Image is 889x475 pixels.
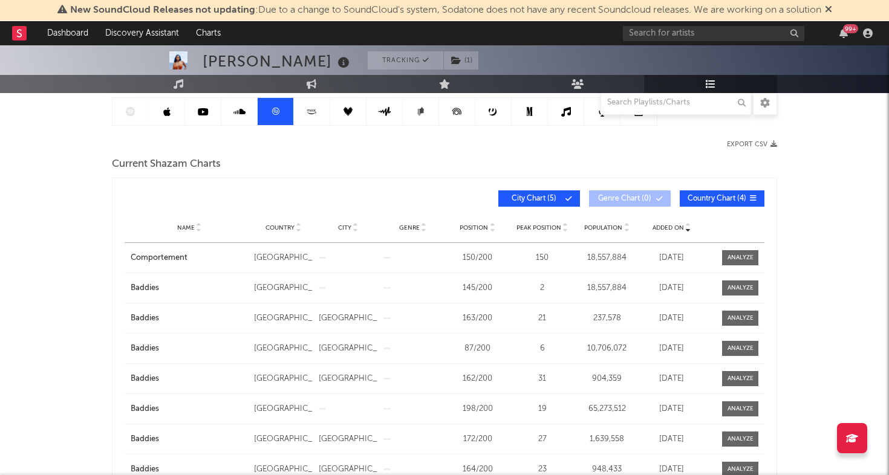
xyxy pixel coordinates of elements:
span: Genre Chart ( 0 ) [597,195,653,202]
div: 1,639,558 [578,433,636,445]
div: [DATE] [642,433,701,445]
div: 2 [513,282,571,294]
button: City Chart(5) [498,190,580,207]
span: Added On [653,224,684,231]
span: Dismiss [825,5,832,15]
div: 6 [513,343,571,355]
div: 172 / 200 [448,433,507,445]
div: [GEOGRAPHIC_DATA] [319,373,377,385]
div: 145 / 200 [448,282,507,294]
span: ( 1 ) [443,51,479,69]
div: [DATE] [642,312,701,325]
a: Baddies [131,312,248,325]
a: Baddies [131,343,248,355]
div: 198 / 200 [448,403,507,415]
div: [GEOGRAPHIC_DATA] [254,312,313,325]
span: : Due to a change to SoundCloud's system, Sodatone does not have any recent Soundcloud releases. ... [70,5,821,15]
a: Discovery Assistant [97,21,187,45]
div: [GEOGRAPHIC_DATA] [254,282,313,294]
button: Tracking [368,51,443,69]
div: 18,557,884 [578,252,636,264]
div: 150 [513,252,571,264]
span: Current Shazam Charts [112,157,221,172]
div: 31 [513,373,571,385]
div: 237,578 [578,312,636,325]
span: Name [177,224,195,231]
a: Baddies [131,373,248,385]
div: [DATE] [642,403,701,415]
button: Country Chart(4) [680,190,764,207]
div: [DATE] [642,343,701,355]
div: 65,273,512 [578,403,636,415]
span: New SoundCloud Releases not updating [70,5,255,15]
div: [DATE] [642,282,701,294]
div: [GEOGRAPHIC_DATA] [319,343,377,355]
div: [GEOGRAPHIC_DATA] [319,312,377,325]
span: Country Chart ( 4 ) [688,195,746,202]
div: 10,706,072 [578,343,636,355]
div: 904,359 [578,373,636,385]
span: Genre [399,224,420,231]
div: 163 / 200 [448,312,507,325]
div: [PERSON_NAME] [203,51,353,71]
a: Dashboard [39,21,97,45]
span: City Chart ( 5 ) [506,195,562,202]
div: [GEOGRAPHIC_DATA] [254,252,313,264]
input: Search Playlists/Charts [601,91,752,115]
div: 162 / 200 [448,373,507,385]
button: Genre Chart(0) [589,190,671,207]
span: Population [584,224,622,231]
div: [DATE] [642,373,701,385]
a: Baddies [131,433,248,445]
a: Charts [187,21,229,45]
span: Peak Position [516,224,561,231]
a: Baddies [131,403,248,415]
div: [GEOGRAPHIC_DATA] [254,403,313,415]
div: 19 [513,403,571,415]
input: Search for artists [623,26,804,41]
div: [GEOGRAPHIC_DATA] [254,343,313,355]
button: Export CSV [727,141,777,148]
div: [GEOGRAPHIC_DATA] [254,433,313,445]
button: 99+ [839,28,848,38]
span: Position [460,224,488,231]
div: [GEOGRAPHIC_DATA] [254,373,313,385]
div: [DATE] [642,252,701,264]
button: (1) [444,51,478,69]
div: 150 / 200 [448,252,507,264]
a: Baddies [131,282,248,294]
a: Comportement [131,252,248,264]
span: City [338,224,351,231]
span: Country [265,224,295,231]
div: [GEOGRAPHIC_DATA] [319,433,377,445]
div: 18,557,884 [578,282,636,294]
div: 27 [513,433,571,445]
div: 99 + [843,24,858,33]
div: 21 [513,312,571,325]
div: 87 / 200 [448,343,507,355]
